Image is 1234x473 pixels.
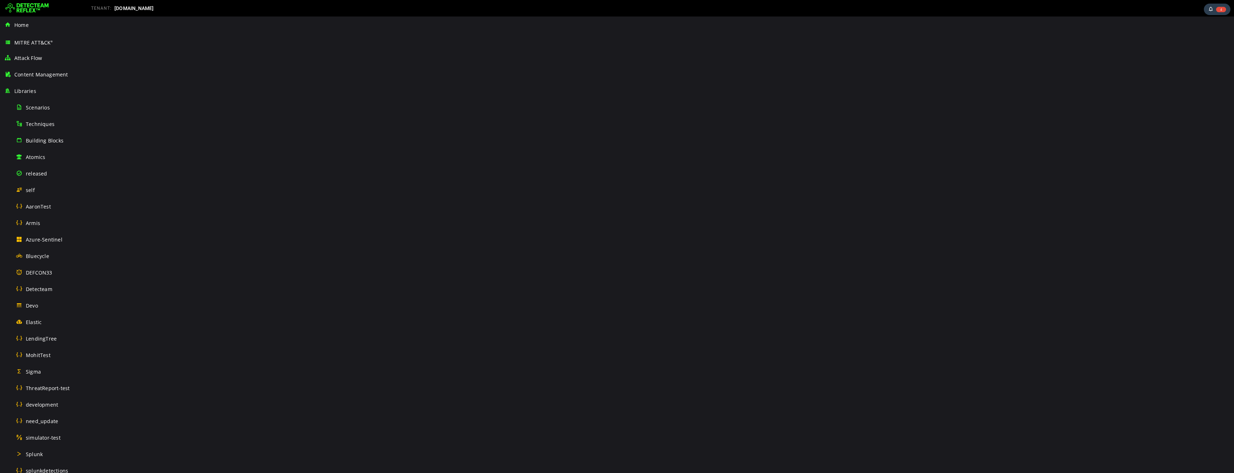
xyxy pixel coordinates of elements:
span: Azure-Sentinel [26,236,62,243]
span: Atomics [26,154,45,160]
span: Bluecycle [26,253,49,259]
span: Building Blocks [26,137,63,144]
span: MohitTest [26,352,51,359]
span: Elastic [26,319,42,326]
span: need_update [26,418,58,425]
span: Detecteam [26,286,52,292]
span: self [26,187,35,193]
span: simulator-test [26,434,61,441]
span: Home [14,22,29,28]
span: Content Management [14,71,68,78]
span: Armis [26,220,40,226]
span: LendingTree [26,335,57,342]
sup: ® [51,40,53,43]
span: TENANT: [91,6,112,11]
span: released [26,170,47,177]
img: Detecteam logo [5,3,49,14]
span: Libraries [14,88,36,94]
span: Techniques [26,121,55,127]
span: Attack Flow [14,55,42,61]
span: ThreatReport-test [26,385,70,392]
span: development [26,401,58,408]
span: AaronTest [26,203,51,210]
span: Scenarios [26,104,50,111]
span: DEFCON33 [26,269,52,276]
span: Sigma [26,368,41,375]
span: Devo [26,302,38,309]
div: Task Notifications [1204,4,1230,15]
span: 4 [1216,7,1226,12]
span: [DOMAIN_NAME] [114,5,154,11]
span: MITRE ATT&CK [14,39,53,46]
span: Splunk [26,451,43,458]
